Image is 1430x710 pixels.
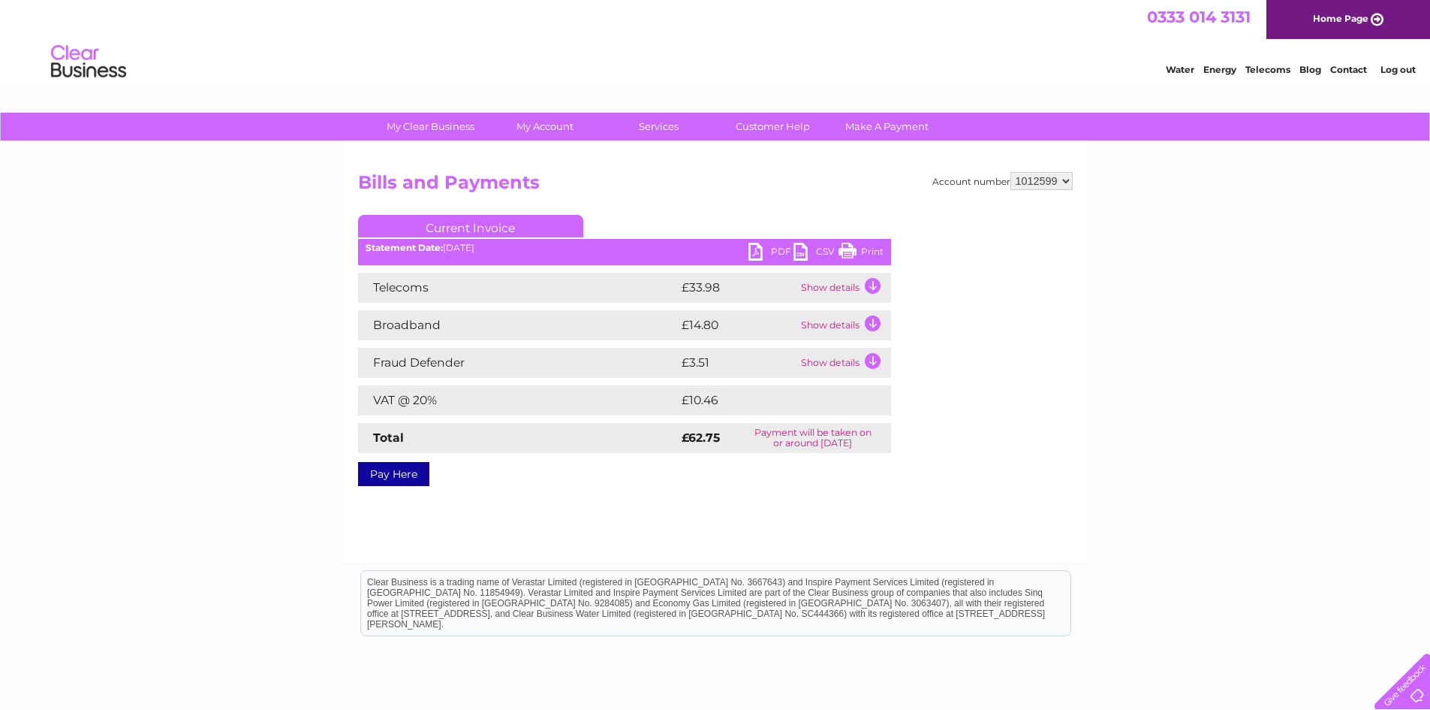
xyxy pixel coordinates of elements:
[1166,64,1194,75] a: Water
[358,385,678,415] td: VAT @ 20%
[838,243,884,264] a: Print
[797,273,891,303] td: Show details
[597,113,721,140] a: Services
[358,310,678,340] td: Broadband
[358,273,678,303] td: Telecoms
[358,243,891,253] div: [DATE]
[735,423,891,453] td: Payment will be taken on or around [DATE]
[797,310,891,340] td: Show details
[1203,64,1236,75] a: Energy
[1147,8,1251,26] a: 0333 014 3131
[678,273,797,303] td: £33.98
[358,348,678,378] td: Fraud Defender
[373,431,404,445] strong: Total
[50,39,127,85] img: logo.png
[797,348,891,378] td: Show details
[358,172,1073,201] h2: Bills and Payments
[793,243,838,264] a: CSV
[932,172,1073,190] div: Account number
[682,431,720,445] strong: £62.75
[1380,64,1416,75] a: Log out
[678,385,860,415] td: £10.46
[748,243,793,264] a: PDF
[825,113,949,140] a: Make A Payment
[366,242,443,253] b: Statement Date:
[369,113,492,140] a: My Clear Business
[1330,64,1367,75] a: Contact
[358,462,429,486] a: Pay Here
[358,215,583,237] a: Current Invoice
[678,348,797,378] td: £3.51
[1299,64,1321,75] a: Blog
[1245,64,1290,75] a: Telecoms
[361,8,1070,73] div: Clear Business is a trading name of Verastar Limited (registered in [GEOGRAPHIC_DATA] No. 3667643...
[711,113,835,140] a: Customer Help
[483,113,607,140] a: My Account
[678,310,797,340] td: £14.80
